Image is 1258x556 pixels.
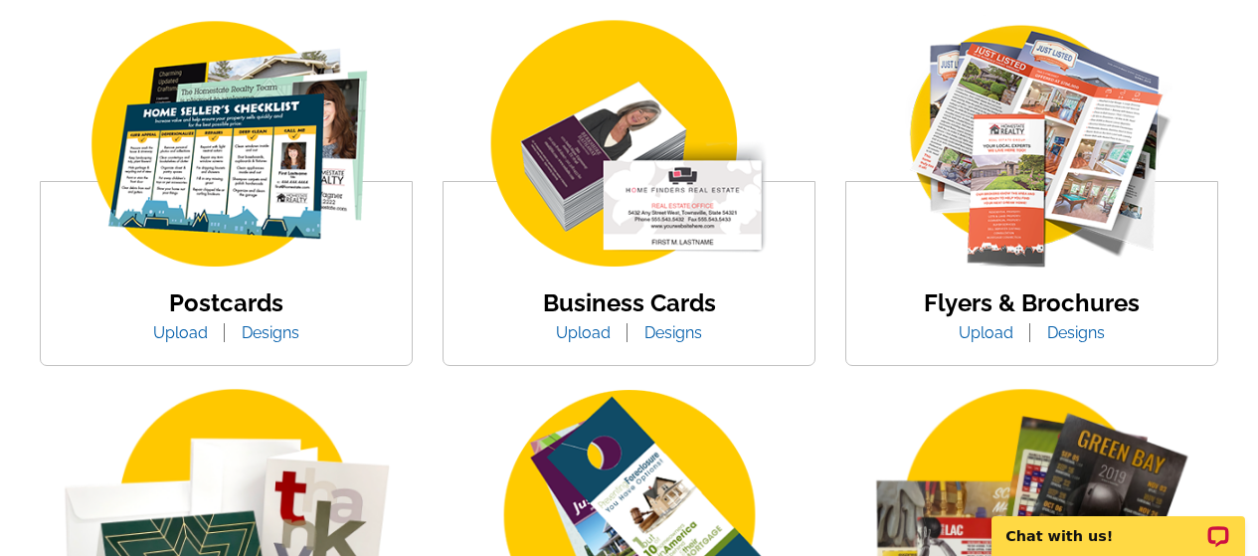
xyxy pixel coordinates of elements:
a: Designs [629,323,717,342]
a: Flyers & Brochures [924,288,1140,317]
img: flyer-card.png [863,15,1201,277]
a: Upload [541,323,626,342]
img: business-card.png [460,15,799,277]
iframe: LiveChat chat widget [979,493,1258,556]
a: Upload [944,323,1028,342]
a: Business Cards [543,288,716,317]
a: Designs [227,323,314,342]
img: img_postcard.png [58,15,396,277]
a: Postcards [169,288,283,317]
a: Upload [138,323,223,342]
a: Designs [1032,323,1120,342]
